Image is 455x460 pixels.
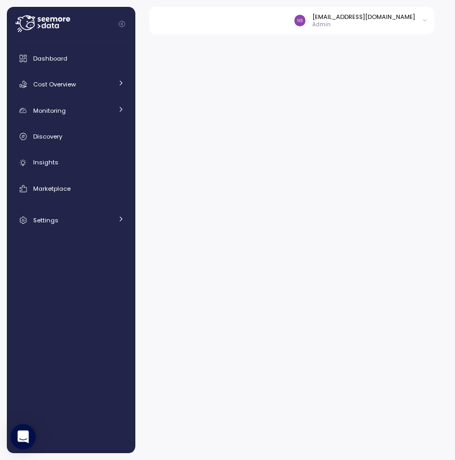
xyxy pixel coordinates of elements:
span: Marketplace [33,184,71,193]
a: Settings [11,210,131,231]
a: Insights [11,152,131,173]
a: Dashboard [11,48,131,69]
span: Dashboard [33,54,67,63]
span: Settings [33,216,58,224]
span: Cost Overview [33,80,76,89]
img: d8f3371d50c36e321b0eb15bc94ec64c [294,15,305,26]
span: Monitoring [33,106,66,115]
a: Monitoring [11,100,131,121]
p: Admin [312,21,415,28]
a: Marketplace [11,178,131,199]
a: Cost Overview [11,74,131,95]
a: Discovery [11,126,131,147]
button: Collapse navigation [115,20,128,28]
div: [EMAIL_ADDRESS][DOMAIN_NAME] [312,13,415,21]
div: Open Intercom Messenger [11,424,36,449]
span: Discovery [33,132,62,141]
span: Insights [33,158,58,167]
